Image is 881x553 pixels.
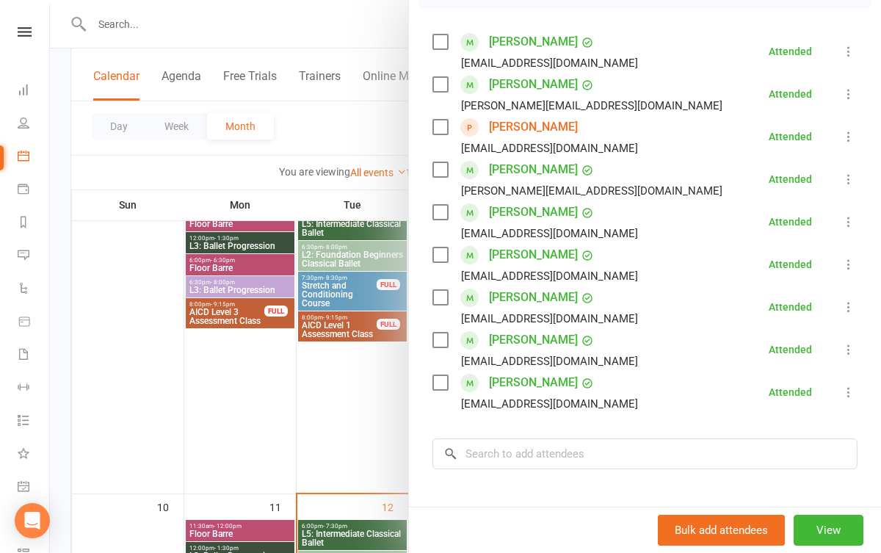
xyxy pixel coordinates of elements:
a: People [18,108,51,141]
a: What's New [18,438,51,471]
a: Payments [18,174,51,207]
button: View [794,515,863,546]
a: [PERSON_NAME] [489,115,578,139]
div: [EMAIL_ADDRESS][DOMAIN_NAME] [461,224,638,243]
a: [PERSON_NAME] [489,73,578,96]
button: Bulk add attendees [658,515,785,546]
div: Open Intercom Messenger [15,503,50,538]
div: Attended [769,46,812,57]
div: Attended [769,174,812,184]
a: [PERSON_NAME] [489,158,578,181]
div: Attended [769,89,812,99]
div: Attended [769,344,812,355]
a: [PERSON_NAME] [489,286,578,309]
a: [PERSON_NAME] [489,371,578,394]
a: General attendance kiosk mode [18,471,51,505]
div: [EMAIL_ADDRESS][DOMAIN_NAME] [461,309,638,328]
div: [PERSON_NAME][EMAIL_ADDRESS][DOMAIN_NAME] [461,96,722,115]
div: [EMAIL_ADDRESS][DOMAIN_NAME] [461,54,638,73]
a: [PERSON_NAME] [489,243,578,267]
a: Calendar [18,141,51,174]
div: Attended [769,217,812,227]
a: Dashboard [18,75,51,108]
div: [EMAIL_ADDRESS][DOMAIN_NAME] [461,267,638,286]
a: [PERSON_NAME] [489,200,578,224]
a: Product Sales [18,306,51,339]
div: Attended [769,387,812,397]
div: [EMAIL_ADDRESS][DOMAIN_NAME] [461,394,638,413]
a: Reports [18,207,51,240]
a: [PERSON_NAME] [489,30,578,54]
div: Attended [769,302,812,312]
input: Search to add attendees [432,438,858,469]
div: [EMAIL_ADDRESS][DOMAIN_NAME] [461,139,638,158]
div: Attended [769,259,812,270]
div: [EMAIL_ADDRESS][DOMAIN_NAME] [461,352,638,371]
div: Attended [769,131,812,142]
div: [PERSON_NAME][EMAIL_ADDRESS][DOMAIN_NAME] [461,181,722,200]
a: [PERSON_NAME] [489,328,578,352]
